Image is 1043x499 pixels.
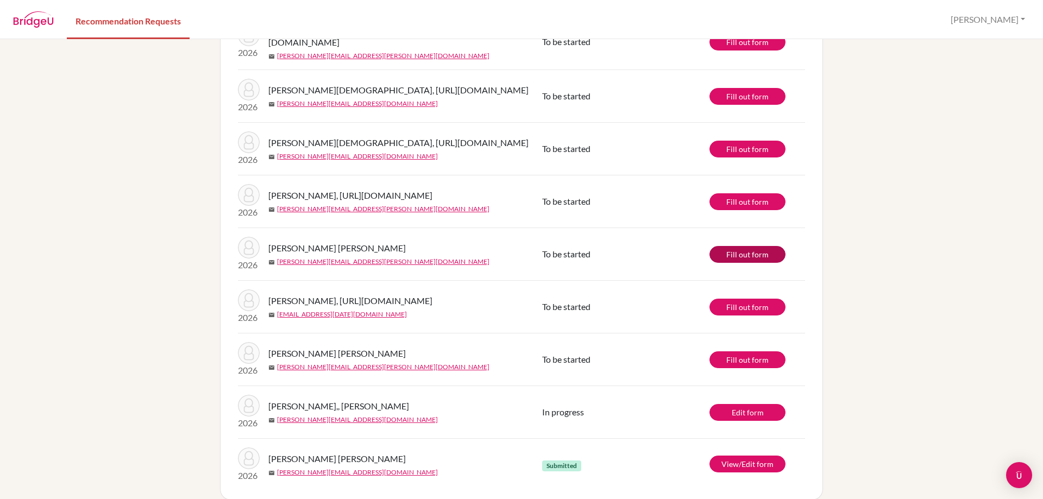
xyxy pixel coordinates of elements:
span: In progress [542,407,584,417]
span: mail [268,259,275,266]
span: To be started [542,36,590,47]
a: Recommendation Requests [67,2,190,39]
a: [EMAIL_ADDRESS][DATE][DOMAIN_NAME] [277,309,407,319]
span: mail [268,53,275,60]
span: [PERSON_NAME] [PERSON_NAME] [268,452,406,465]
img: González Lozano, https://easalvador.powerschool.com/admin/students/home.html?frn=001703 [238,184,260,206]
span: To be started [542,249,590,259]
p: 2026 [238,100,260,113]
span: To be started [542,301,590,312]
img: Angelucci Maestre, Alessandra [238,447,260,469]
a: Fill out form [709,88,786,105]
a: Fill out form [709,193,786,210]
a: [PERSON_NAME][EMAIL_ADDRESS][PERSON_NAME][DOMAIN_NAME] [277,362,489,372]
div: Open Intercom Messenger [1006,462,1032,488]
span: mail [268,470,275,476]
a: Edit form [709,404,786,421]
span: To be started [542,196,590,206]
span: mail [268,417,275,424]
p: 2026 [238,364,260,377]
span: [PERSON_NAME], [URL][DOMAIN_NAME] [268,294,432,307]
p: 2026 [238,469,260,482]
img: BridgeU logo [13,11,54,28]
span: To be started [542,354,590,364]
span: To be started [542,143,590,154]
a: [PERSON_NAME][EMAIL_ADDRESS][DOMAIN_NAME] [277,151,438,161]
a: [PERSON_NAME][EMAIL_ADDRESS][PERSON_NAME][DOMAIN_NAME] [277,51,489,61]
span: [PERSON_NAME] [PERSON_NAME] [268,242,406,255]
p: 2026 [238,206,260,219]
a: View/Edit form [709,456,786,472]
p: 2026 [238,258,260,271]
span: [PERSON_NAME][DEMOGRAPHIC_DATA], [URL][DOMAIN_NAME] [268,136,529,149]
img: Silva Saca, Ernesto [238,237,260,258]
span: mail [268,154,275,160]
span: [PERSON_NAME], [URL][DOMAIN_NAME] [268,189,432,202]
span: mail [268,312,275,318]
p: 2026 [238,46,260,59]
img: Simán González, https://easalvador.powerschool.com/admin/students/home.html?frn=001761 [238,289,260,311]
span: mail [268,101,275,108]
button: [PERSON_NAME] [946,9,1030,30]
a: Fill out form [709,34,786,50]
p: 2026 [238,416,260,429]
img: Olivares Urdampilleta,, Isabella [238,395,260,416]
span: To be started [542,91,590,101]
a: Fill out form [709,246,786,263]
a: Fill out form [709,141,786,157]
span: [PERSON_NAME][DEMOGRAPHIC_DATA], [URL][DOMAIN_NAME] [268,84,529,97]
span: [PERSON_NAME] [PERSON_NAME] [268,347,406,360]
a: [PERSON_NAME][EMAIL_ADDRESS][PERSON_NAME][DOMAIN_NAME] [277,204,489,214]
p: 2026 [238,153,260,166]
a: [PERSON_NAME][EMAIL_ADDRESS][DOMAIN_NAME] [277,415,438,425]
a: Fill out form [709,351,786,368]
span: mail [268,364,275,371]
span: mail [268,206,275,213]
span: Submitted [542,460,581,471]
img: Silva Sauerbrey, Mario [238,342,260,364]
img: Yepez Cristiani, https://easalvador.powerschool.com/admin/students/home.html?frn=001773 [238,79,260,100]
img: Yepez Cristiani, https://easalvador.powerschool.com/admin/students/home.html?frn=001773 [238,131,260,153]
a: Fill out form [709,299,786,315]
a: [PERSON_NAME][EMAIL_ADDRESS][PERSON_NAME][DOMAIN_NAME] [277,257,489,267]
a: [PERSON_NAME][EMAIL_ADDRESS][DOMAIN_NAME] [277,99,438,109]
a: [PERSON_NAME][EMAIL_ADDRESS][DOMAIN_NAME] [277,468,438,477]
p: 2026 [238,311,260,324]
span: [PERSON_NAME],, [PERSON_NAME] [268,400,409,413]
